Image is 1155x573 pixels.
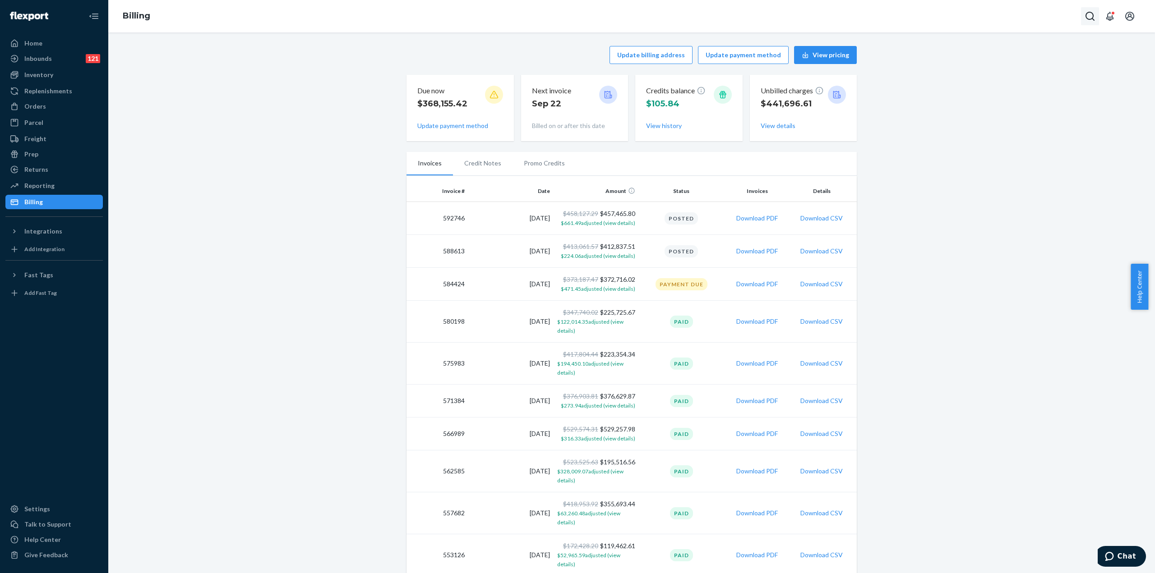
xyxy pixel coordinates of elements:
td: 575983 [407,343,468,385]
button: Download CSV [800,214,843,223]
td: 580198 [407,301,468,343]
button: Download PDF [736,359,778,368]
p: Due now [417,86,467,96]
button: $194,450.10adjusted (view details) [557,359,635,377]
a: Home [5,36,103,50]
button: Update payment method [698,46,789,64]
th: Status [639,180,724,202]
td: 584424 [407,268,468,301]
td: $195,516.56 [554,450,639,492]
button: Update billing address [610,46,693,64]
button: Open account menu [1121,7,1139,25]
button: $471.45adjusted (view details) [561,284,635,293]
td: 571384 [407,385,468,417]
td: $223,354.34 [554,343,639,385]
th: Date [468,180,554,202]
span: $328,009.07 adjusted (view details) [557,468,624,484]
td: 592746 [407,202,468,235]
ol: breadcrumbs [115,3,157,29]
td: 566989 [407,417,468,450]
button: Download CSV [800,280,843,289]
span: $418,953.92 [563,500,598,508]
button: Download PDF [736,429,778,438]
span: $316.33 adjusted (view details) [561,435,635,442]
button: Open notifications [1101,7,1119,25]
p: $441,696.61 [761,98,824,110]
button: Close Navigation [85,7,103,25]
td: $355,693.44 [554,492,639,534]
th: Invoice # [407,180,468,202]
button: Download PDF [736,396,778,405]
div: Orders [24,102,46,111]
span: $523,525.63 [563,458,598,466]
div: Paid [670,358,693,370]
button: Fast Tags [5,268,103,282]
td: [DATE] [468,235,554,268]
button: Download CSV [800,550,843,559]
th: Details [790,180,857,202]
a: Prep [5,147,103,161]
button: Download CSV [800,467,843,476]
span: $122,014.35 adjusted (view details) [557,318,624,334]
span: $194,450.10 adjusted (view details) [557,360,624,376]
div: Posted [665,212,698,225]
span: $273.94 adjusted (view details) [561,402,635,409]
span: $529,574.31 [563,425,598,433]
td: [DATE] [468,202,554,235]
td: 557682 [407,492,468,534]
button: $661.49adjusted (view details) [561,218,635,227]
a: Replenishments [5,84,103,98]
div: Talk to Support [24,520,71,529]
td: $412,837.51 [554,235,639,268]
span: $458,127.29 [563,210,598,217]
button: Download CSV [800,429,843,438]
p: Next invoice [532,86,571,96]
td: [DATE] [468,385,554,417]
a: Billing [5,195,103,209]
span: $347,740.02 [563,308,598,316]
td: $372,716.02 [554,268,639,301]
div: Freight [24,134,46,143]
button: Download PDF [736,317,778,326]
span: $373,187.47 [563,275,598,283]
button: Download PDF [736,214,778,223]
td: 562585 [407,450,468,492]
a: Help Center [5,532,103,547]
span: $661.49 adjusted (view details) [561,220,635,226]
div: Add Integration [24,245,65,253]
p: Unbilled charges [761,86,824,96]
div: Paid [670,316,693,328]
iframe: Opens a widget where you can chat to one of our agents [1098,546,1146,568]
div: Integrations [24,227,62,236]
button: Download CSV [800,396,843,405]
button: $273.94adjusted (view details) [561,401,635,410]
a: Inventory [5,68,103,82]
span: $172,428.20 [563,542,598,550]
div: Posted [665,245,698,257]
div: Reporting [24,181,55,190]
p: $368,155.42 [417,98,467,110]
a: Settings [5,502,103,516]
div: Give Feedback [24,550,68,559]
a: Parcel [5,115,103,130]
td: $457,465.80 [554,202,639,235]
a: Add Integration [5,242,103,257]
button: Help Center [1131,264,1148,310]
span: $413,061.57 [563,243,598,250]
a: Add Fast Tag [5,286,103,300]
div: 121 [86,54,100,63]
a: Freight [5,132,103,146]
div: Billing [24,197,43,206]
td: 588613 [407,235,468,268]
p: Billed on or after this date [532,121,618,130]
div: Add Fast Tag [24,289,57,297]
button: $52,965.59adjusted (view details) [557,550,635,568]
div: Settings [24,504,50,513]
li: Promo Credits [513,152,576,174]
div: Home [24,39,42,48]
button: $328,009.07adjusted (view details) [557,467,635,485]
button: Integrations [5,224,103,238]
button: Download PDF [736,467,778,476]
